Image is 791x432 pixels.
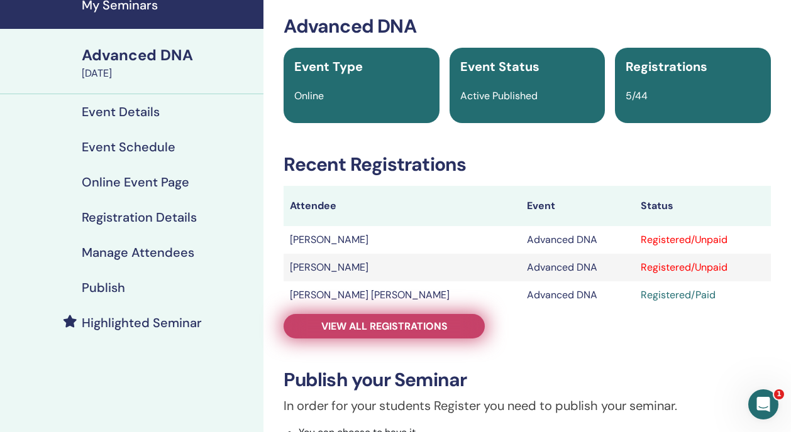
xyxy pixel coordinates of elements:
[321,320,448,333] span: View all registrations
[626,58,707,75] span: Registrations
[748,389,778,419] iframe: Intercom live chat
[460,58,539,75] span: Event Status
[641,232,765,247] div: Registered/Unpaid
[294,58,363,75] span: Event Type
[284,281,520,309] td: [PERSON_NAME] [PERSON_NAME]
[641,260,765,275] div: Registered/Unpaid
[460,89,538,102] span: Active Published
[634,186,771,226] th: Status
[294,89,324,102] span: Online
[284,226,520,254] td: [PERSON_NAME]
[521,186,634,226] th: Event
[284,15,771,38] h3: Advanced DNA
[284,314,485,338] a: View all registrations
[284,186,520,226] th: Attendee
[284,254,520,281] td: [PERSON_NAME]
[284,153,771,176] h3: Recent Registrations
[641,288,765,303] div: Registered/Paid
[626,89,648,102] span: 5/44
[774,389,784,399] span: 1
[82,104,160,119] h4: Event Details
[82,175,189,190] h4: Online Event Page
[521,254,634,281] td: Advanced DNA
[82,139,175,154] h4: Event Schedule
[74,45,263,81] a: Advanced DNA[DATE]
[284,396,771,415] p: In order for your students Register you need to publish your seminar.
[284,369,771,391] h3: Publish your Seminar
[82,45,256,66] div: Advanced DNA
[82,210,197,225] h4: Registration Details
[521,226,634,254] td: Advanced DNA
[521,281,634,309] td: Advanced DNA
[82,315,202,330] h4: Highlighted Seminar
[82,66,256,81] div: [DATE]
[82,245,194,260] h4: Manage Attendees
[82,280,125,295] h4: Publish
